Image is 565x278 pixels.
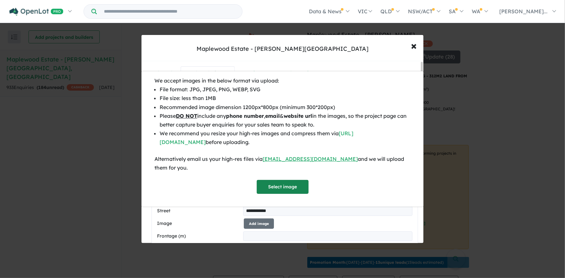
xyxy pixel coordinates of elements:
div: Alternatively email us your high-res files via and we will upload them for you. [154,155,411,172]
li: We recommend you resize your high-res images and compress them via before uploading. [160,129,411,147]
button: Select image [257,180,309,194]
li: File format: JPG, JPEG, PNG, WEBP, SVG [160,85,411,94]
li: Please include any , & in the images, so the project page can better capture buyer enquiries for ... [160,112,411,129]
img: Openlot PRO Logo White [9,8,63,16]
div: We accept images in the below format via upload: [154,76,411,85]
b: website url [284,113,312,119]
input: Try estate name, suburb, builder or developer [98,5,241,18]
b: phone number [226,113,264,119]
b: email [265,113,280,119]
u: DO NOT [176,113,197,119]
span: [PERSON_NAME]... [499,8,548,15]
a: [EMAIL_ADDRESS][DOMAIN_NAME] [263,156,358,162]
li: File size: less than 1MB [160,94,411,103]
li: Recommended image dimension 1200px*800px (minimum 300*200px) [160,103,411,112]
